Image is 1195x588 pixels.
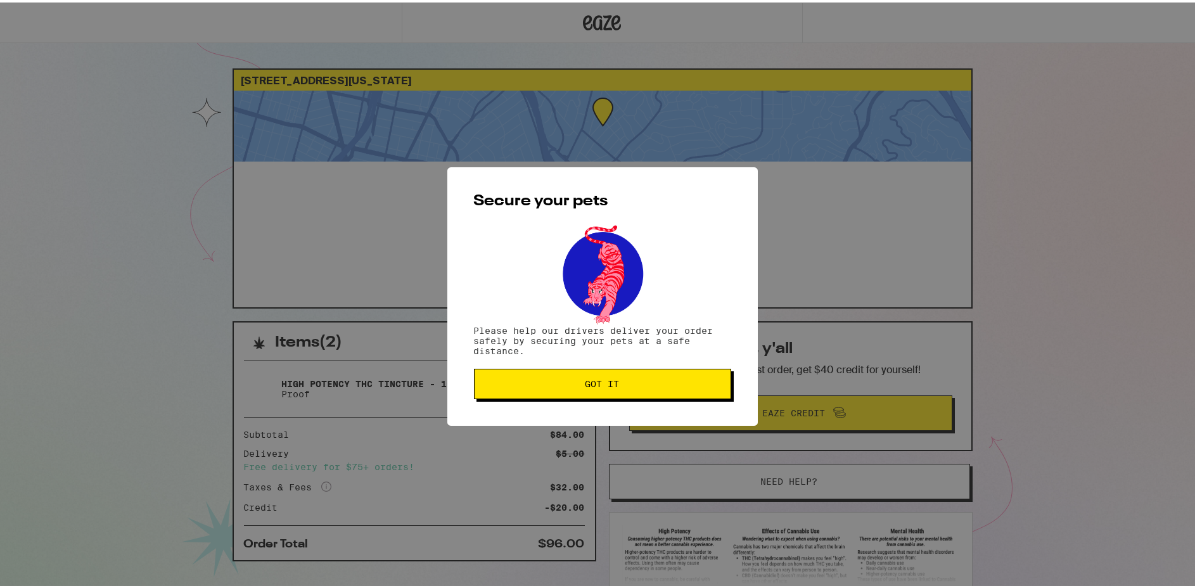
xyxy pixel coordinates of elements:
[474,323,731,354] p: Please help our drivers deliver your order safely by securing your pets at a safe distance.
[474,366,731,397] button: Got it
[551,219,655,323] img: pets
[474,191,731,207] h2: Secure your pets
[8,9,91,19] span: Hi. Need any help?
[585,377,620,386] span: Got it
